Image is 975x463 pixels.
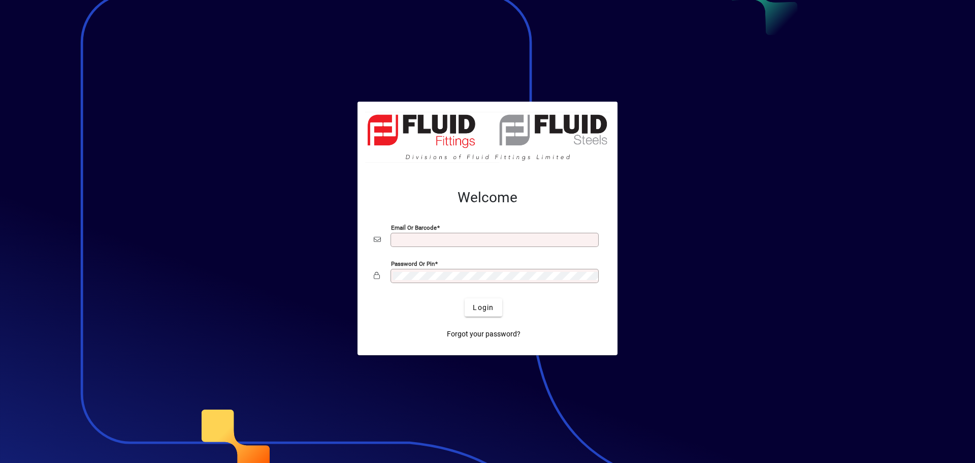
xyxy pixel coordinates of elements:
button: Login [465,298,502,317]
a: Forgot your password? [443,325,525,343]
span: Forgot your password? [447,329,521,339]
mat-label: Password or Pin [391,260,435,267]
mat-label: Email or Barcode [391,224,437,231]
span: Login [473,302,494,313]
h2: Welcome [374,189,601,206]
